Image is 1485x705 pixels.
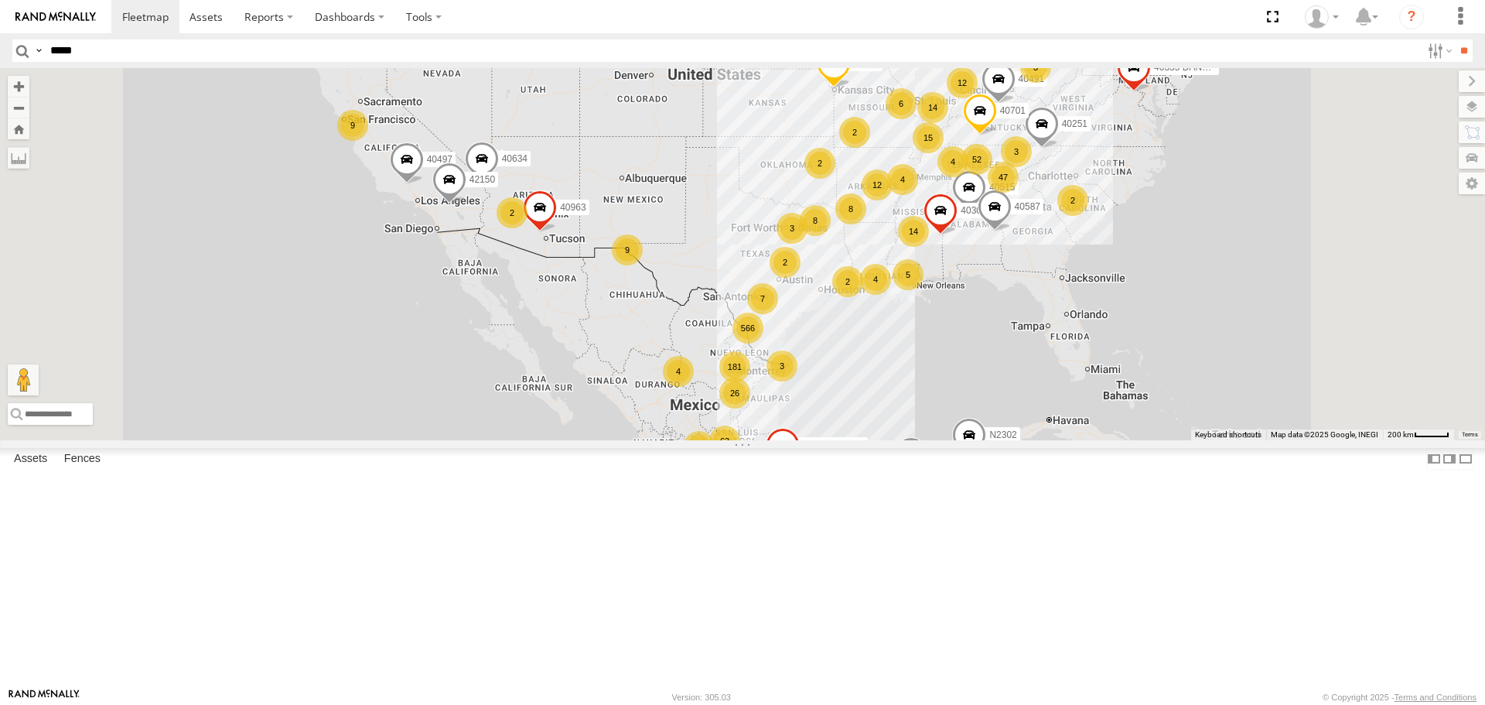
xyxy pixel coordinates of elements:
label: Map Settings [1459,173,1485,194]
div: 4 [937,146,968,177]
div: 8 [835,193,866,224]
div: 2 [832,266,863,297]
img: rand-logo.svg [15,12,96,22]
div: 2 [839,117,870,148]
div: 26 [719,378,750,409]
label: Search Filter Options [1422,39,1455,62]
span: 200 km [1388,430,1414,439]
div: 3 [766,351,797,382]
div: 8 [800,205,831,236]
span: 40634 [502,153,527,164]
button: Map Scale: 200 km per 42 pixels [1383,430,1454,440]
label: Dock Summary Table to the Left [1426,448,1442,471]
div: 3 [1020,52,1051,83]
button: Zoom in [8,76,29,97]
div: 15 [913,122,944,153]
div: 4 [860,264,891,295]
div: 2 [1057,185,1088,216]
div: 4 [887,164,918,195]
span: 40587 [1015,202,1040,213]
i: ? [1399,5,1424,29]
div: 14 [898,216,929,247]
div: 63 [709,426,740,457]
label: Measure [8,147,29,169]
div: 12 [862,169,893,200]
div: 2 [770,247,801,278]
span: 40701 [1000,106,1026,117]
label: Assets [6,449,55,471]
div: 2 [497,197,527,228]
button: Keyboard shortcuts [1195,430,1261,440]
div: 2 [804,148,835,179]
label: Dock Summary Table to the Right [1442,448,1457,471]
span: Map data ©2025 Google, INEGI [1271,430,1378,439]
div: Adolfo Benavides [1299,5,1344,29]
span: 42150 [469,175,495,186]
div: 9 [612,234,643,265]
span: N2302 [989,430,1016,440]
div: 3 [1001,136,1032,167]
div: 3 [777,213,807,244]
div: 5 [893,259,923,290]
span: 40497 [427,154,452,165]
a: Terms and Conditions [1395,693,1476,702]
a: Terms [1462,431,1478,437]
label: Search Query [32,39,45,62]
span: 42313 PERDIDO [803,440,873,450]
div: 6 [886,88,917,119]
label: Fences [56,449,108,471]
span: 40963 [560,202,585,213]
div: 12 [947,67,978,98]
a: Visit our Website [9,690,80,705]
button: Drag Pegman onto the map to open Street View [8,364,39,395]
div: 566 [732,313,763,344]
span: 40491 [1019,74,1044,84]
div: 60 [684,431,715,462]
div: 7 [747,283,778,314]
label: Hide Summary Table [1458,448,1473,471]
button: Zoom Home [8,118,29,139]
div: © Copyright 2025 - [1323,693,1476,702]
div: 181 [719,351,750,382]
span: 40335 DAÑADO [1154,63,1222,74]
div: Version: 305.03 [672,693,731,702]
div: 9 [337,110,368,141]
div: 14 [917,92,948,123]
div: 4 [663,356,694,387]
span: 40308 [961,205,986,216]
div: 47 [988,162,1019,193]
div: 52 [961,144,992,175]
button: Zoom out [8,97,29,118]
span: 40251 [1062,118,1087,129]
